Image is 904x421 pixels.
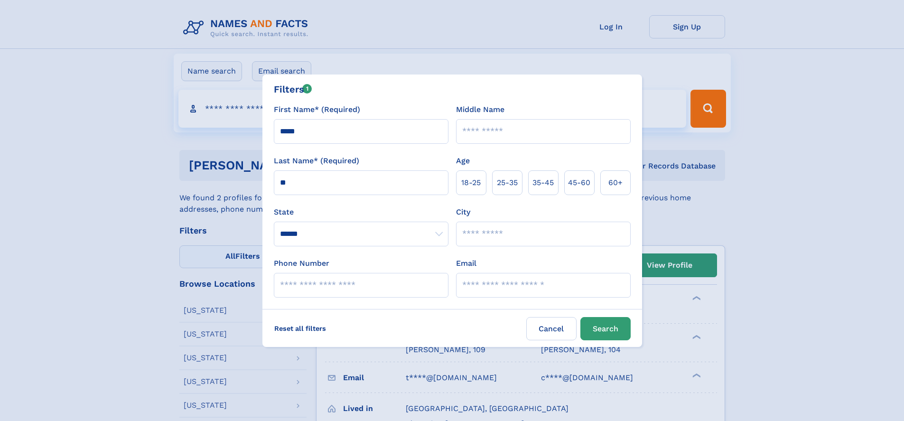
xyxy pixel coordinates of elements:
[580,317,631,340] button: Search
[608,177,623,188] span: 60+
[274,104,360,115] label: First Name* (Required)
[274,258,329,269] label: Phone Number
[568,177,590,188] span: 45‑60
[456,206,470,218] label: City
[456,258,476,269] label: Email
[274,206,448,218] label: State
[456,155,470,167] label: Age
[526,317,577,340] label: Cancel
[497,177,518,188] span: 25‑35
[532,177,554,188] span: 35‑45
[268,317,332,340] label: Reset all filters
[456,104,504,115] label: Middle Name
[461,177,481,188] span: 18‑25
[274,82,312,96] div: Filters
[274,155,359,167] label: Last Name* (Required)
